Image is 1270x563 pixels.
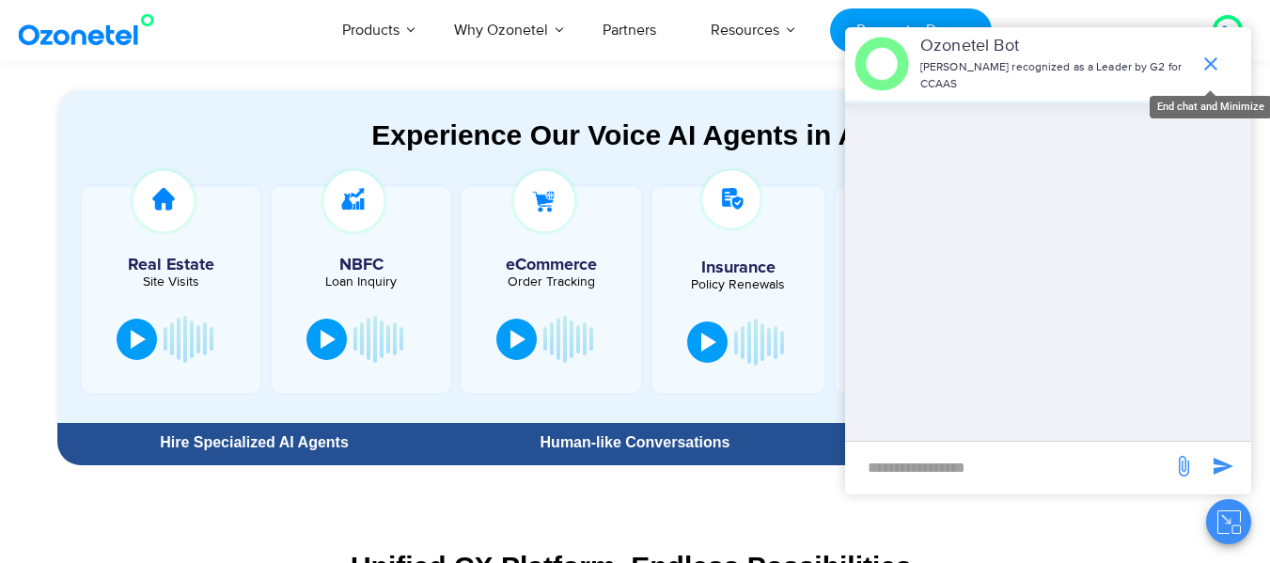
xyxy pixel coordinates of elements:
[281,275,441,289] div: Loan Inquiry
[855,451,1163,485] div: new-msg-input
[1206,499,1251,544] button: Close chat
[1165,447,1202,485] span: send message
[662,278,815,291] div: Policy Renewals
[471,257,631,274] h5: eCommerce
[451,435,818,450] div: Human-like Conversations
[1204,447,1242,485] span: send message
[837,435,1203,450] div: 24 Vernacular Languages
[855,37,909,91] img: header
[281,257,441,274] h5: NBFC
[1192,45,1230,83] span: end chat or minimize
[91,257,251,274] h5: Real Estate
[662,259,815,276] h5: Insurance
[920,34,1190,59] p: Ozonetel Bot
[67,435,443,450] div: Hire Specialized AI Agents
[830,8,991,53] a: Request a Demo
[76,118,1222,151] div: Experience Our Voice AI Agents in Action
[920,59,1190,93] p: [PERSON_NAME] recognized as a Leader by G2 for CCAAS
[91,275,251,289] div: Site Visits
[471,275,631,289] div: Order Tracking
